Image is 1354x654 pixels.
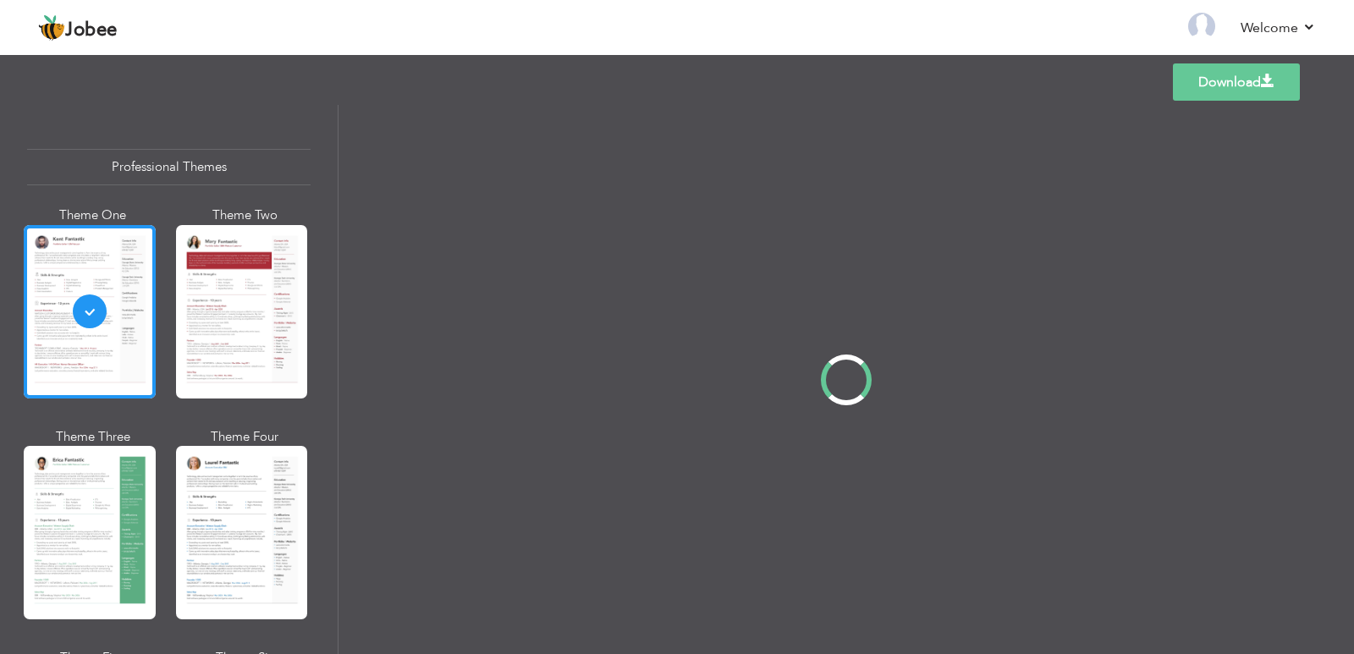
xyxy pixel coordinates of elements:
a: Welcome [1241,18,1316,38]
img: jobee.io [38,14,65,41]
a: Jobee [38,14,118,41]
img: Profile Img [1188,13,1215,40]
span: Jobee [65,21,118,40]
a: Download [1173,63,1300,101]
